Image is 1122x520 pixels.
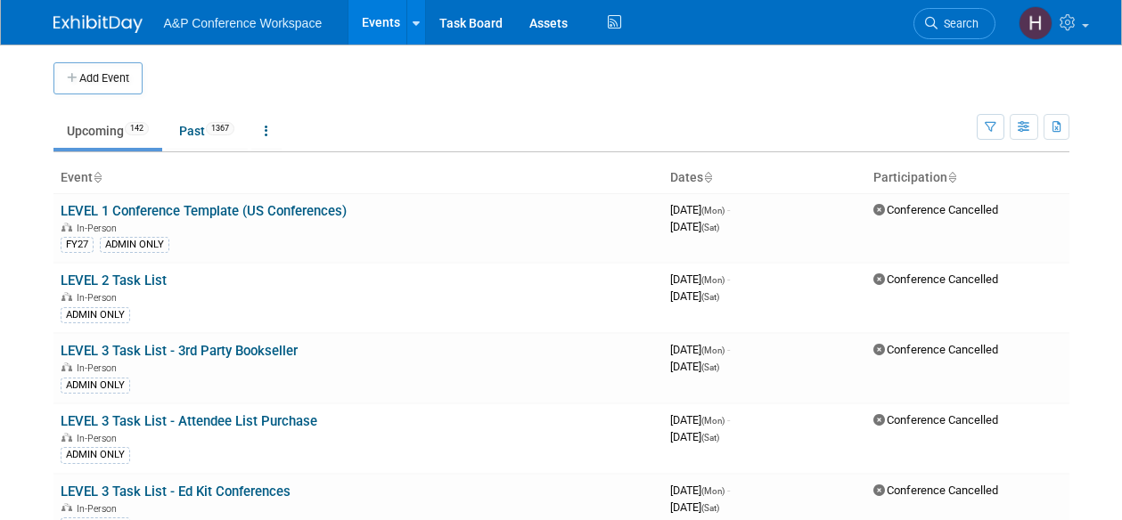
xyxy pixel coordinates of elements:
[53,15,143,33] img: ExhibitDay
[61,413,317,429] a: LEVEL 3 Task List - Attendee List Purchase
[1019,6,1052,40] img: Hannah Siegel
[61,433,72,442] img: In-Person Event
[61,378,130,394] div: ADMIN ONLY
[727,272,730,286] span: -
[61,503,72,512] img: In-Person Event
[61,292,72,301] img: In-Person Event
[701,206,725,215] span: (Mon)
[873,483,998,497] span: Conference Cancelled
[61,362,72,371] img: In-Person Event
[61,447,130,463] div: ADMIN ONLY
[670,203,730,216] span: [DATE]
[873,203,998,216] span: Conference Cancelled
[93,170,102,184] a: Sort by Event Name
[701,416,725,426] span: (Mon)
[670,360,719,373] span: [DATE]
[727,203,730,216] span: -
[61,307,130,323] div: ADMIN ONLY
[727,343,730,356] span: -
[727,413,730,427] span: -
[77,292,122,304] span: In-Person
[873,272,998,286] span: Conference Cancelled
[670,483,730,497] span: [DATE]
[703,170,712,184] a: Sort by Start Date
[701,345,725,355] span: (Mon)
[166,114,248,148] a: Past1367
[77,433,122,444] span: In-Person
[947,170,956,184] a: Sort by Participation Type
[701,486,725,496] span: (Mon)
[938,17,979,30] span: Search
[701,362,719,372] span: (Sat)
[670,430,719,443] span: [DATE]
[670,272,730,286] span: [DATE]
[100,237,169,253] div: ADMIN ONLY
[61,343,298,359] a: LEVEL 3 Task List - 3rd Party Bookseller
[873,413,998,427] span: Conference Cancelled
[61,272,167,288] a: LEVEL 2 Task List
[913,8,995,39] a: Search
[53,62,143,94] button: Add Event
[873,343,998,356] span: Conference Cancelled
[164,16,323,30] span: A&P Conference Workspace
[701,433,719,443] span: (Sat)
[701,223,719,232] span: (Sat)
[670,343,730,356] span: [DATE]
[670,413,730,427] span: [DATE]
[670,220,719,233] span: [DATE]
[727,483,730,497] span: -
[866,163,1069,193] th: Participation
[61,483,291,500] a: LEVEL 3 Task List - Ed Kit Conferences
[61,237,94,253] div: FY27
[61,203,347,219] a: LEVEL 1 Conference Template (US Conferences)
[77,503,122,515] span: In-Person
[53,163,663,193] th: Event
[701,503,719,513] span: (Sat)
[206,122,234,135] span: 1367
[670,500,719,514] span: [DATE]
[53,114,162,148] a: Upcoming142
[701,292,719,302] span: (Sat)
[61,223,72,232] img: In-Person Event
[125,122,149,135] span: 142
[77,362,122,374] span: In-Person
[663,163,866,193] th: Dates
[670,289,719,303] span: [DATE]
[77,223,122,234] span: In-Person
[701,275,725,285] span: (Mon)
